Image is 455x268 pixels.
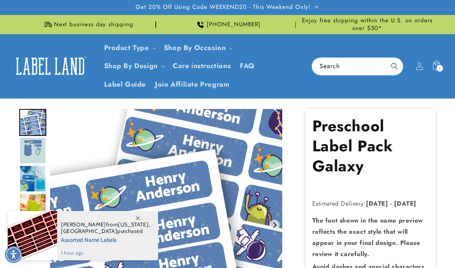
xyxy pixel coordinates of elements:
a: Care instructions [168,57,235,75]
img: Preschool Label Pack - Label Land [19,165,46,192]
div: Announcement [159,15,296,34]
span: Next business day shipping [54,21,133,28]
strong: The font shown in the name preview reflects the exact style that will appear in your final design... [312,216,423,258]
a: FAQ [235,57,260,75]
strong: - [390,199,392,208]
div: Go to slide 1 [19,109,46,136]
iframe: Gorgias live chat messenger [378,235,447,260]
span: 1 [439,65,441,72]
span: FAQ [240,62,255,70]
a: Label Land [9,51,92,81]
a: Product Type [104,43,149,53]
img: Label Land [12,54,89,78]
span: Label Guide [104,80,146,89]
span: Care instructions [173,62,231,70]
strong: [DATE] [394,199,416,208]
div: Accessibility Menu [5,246,22,263]
a: Join Affiliate Program [150,75,234,94]
img: Preschool Label Pack Galaxy - Label Land [19,109,46,136]
span: Join Affiliate Program [155,80,229,89]
span: Enjoy free shipping within the U.S. on orders over $50* [299,17,436,32]
strong: [DATE] [366,199,388,208]
summary: Shop By Occasion [159,39,236,57]
span: [PHONE_NUMBER] [207,21,261,28]
span: [US_STATE] [118,221,148,228]
div: Go to slide 3 [19,165,46,192]
div: Announcement [299,15,436,34]
img: Preschool Label Pack Galaxy - Label Land [19,137,46,164]
span: Shop By Occasion [164,44,226,52]
div: Go to slide 4 [19,193,46,220]
a: Shop By Design [104,61,158,71]
summary: Shop By Design [99,57,168,75]
button: Search [386,58,403,75]
span: from , purchased [61,221,150,234]
div: Go to slide 2 [19,137,46,164]
div: Announcement [19,15,156,34]
button: Next slide [270,220,280,230]
p: Estimated Delivery: [312,198,429,209]
span: [PERSON_NAME] [61,221,106,228]
summary: Product Type [99,39,159,57]
span: Get 20% Off Using Code WEEKEND20 - This Weekend Only! [136,3,311,11]
span: [GEOGRAPHIC_DATA] [61,228,117,234]
a: Label Guide [99,75,151,94]
img: Preschool Label Pack - Label Land [19,193,46,220]
h1: Preschool Label Pack Galaxy [312,116,429,176]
